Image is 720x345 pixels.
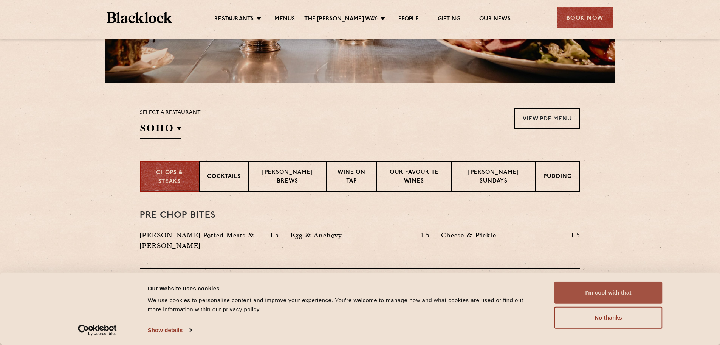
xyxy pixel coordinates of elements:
[148,169,191,186] p: Chops & Steaks
[148,284,537,293] div: Our website uses cookies
[140,230,266,251] p: [PERSON_NAME] Potted Meats & [PERSON_NAME]
[543,173,572,182] p: Pudding
[140,122,181,139] h2: SOHO
[214,16,254,24] a: Restaurants
[554,282,663,304] button: I'm cool with that
[274,16,295,24] a: Menus
[514,108,580,129] a: View PDF Menu
[438,16,460,24] a: Gifting
[417,230,430,240] p: 1.5
[441,230,500,240] p: Cheese & Pickle
[398,16,419,24] a: People
[290,230,345,240] p: Egg & Anchovy
[557,7,613,28] div: Book Now
[64,325,130,336] a: Usercentrics Cookiebot - opens in a new window
[140,211,580,220] h3: Pre Chop Bites
[554,307,663,329] button: No thanks
[479,16,511,24] a: Our News
[107,12,172,23] img: BL_Textured_Logo-footer-cropped.svg
[304,16,377,24] a: The [PERSON_NAME] Way
[567,230,580,240] p: 1.5
[334,169,368,186] p: Wine on Tap
[148,325,192,336] a: Show details
[257,169,319,186] p: [PERSON_NAME] Brews
[384,169,444,186] p: Our favourite wines
[207,173,241,182] p: Cocktails
[460,169,528,186] p: [PERSON_NAME] Sundays
[266,230,279,240] p: 1.5
[140,108,201,118] p: Select a restaurant
[148,296,537,314] div: We use cookies to personalise content and improve your experience. You're welcome to manage how a...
